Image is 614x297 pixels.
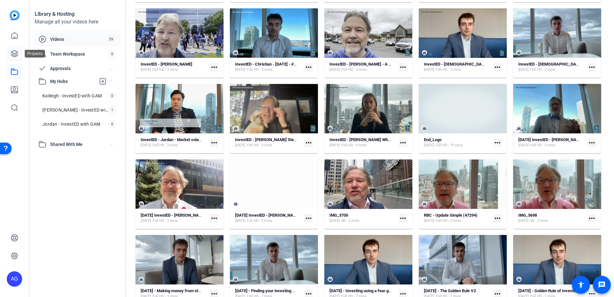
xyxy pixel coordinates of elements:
[153,143,178,148] span: Full HD - 3 mins
[210,63,218,71] mat-icon: more_horiz
[141,213,207,223] a: [DATE] InvestED - [PERSON_NAME] Intro video - Copy[DATE]Full HD - 2 mins
[424,67,434,72] span: [DATE]
[235,213,321,218] strong: [DATE] InvestED - [PERSON_NAME] Intro video
[424,62,491,72] a: InvestED - [DEMOGRAPHIC_DATA] Investing using a fear gauge[DATE]Full HD - 3 mins
[10,10,20,20] img: blue-gradient.svg
[247,67,272,72] span: Full HD - 3 mins
[141,137,232,142] strong: InvestED - Jordan - Market volatility in context V1
[247,218,272,223] span: Full HD - 2 mins
[329,67,340,72] span: [DATE]
[530,218,548,223] span: 4K - 2 mins
[329,62,396,72] a: InvestED - [PERSON_NAME] - A global appetite [DATE][DATE]Full HD - 3 mins
[141,62,207,72] a: InvestED - [PERSON_NAME][DATE]Full HD - 3 mins
[108,121,116,128] span: 0
[153,67,178,72] span: Full HD - 3 mins
[436,143,463,148] span: Full HD - 19 secs
[235,67,245,72] span: [DATE]
[235,213,302,223] a: [DATE] InvestED - [PERSON_NAME] Intro video[DATE]Full HD - 2 mins
[588,139,596,147] mat-icon: more_horiz
[25,50,45,58] div: Projects
[329,218,340,223] span: [DATE]
[424,143,434,148] span: [DATE]
[304,214,313,222] mat-icon: more_horiz
[518,137,585,148] a: [DATE] InvestED - [PERSON_NAME][DATE][DATE]Full HD - 3 mins
[598,281,606,289] mat-icon: message
[304,63,313,71] mat-icon: more_horiz
[42,121,101,127] span: Jordan - InvestED with GAM
[436,218,461,223] span: Full HD - 2 mins
[141,213,240,218] strong: [DATE] InvestED - [PERSON_NAME] Intro video - Copy
[50,36,106,42] span: Videos
[235,143,245,148] span: [DATE]
[399,139,407,147] mat-icon: more_horiz
[518,67,529,72] span: [DATE]
[399,214,407,222] mat-icon: more_horiz
[518,213,537,218] strong: IMG_3698
[141,288,207,293] strong: [DATE] - Making money from stocks
[108,50,116,58] span: 0
[235,218,245,223] span: [DATE]
[329,137,396,148] a: InvestED - [PERSON_NAME] What is a Tariff? - V3[DATE]Full HD - 5 mins
[153,218,178,223] span: Full HD - 2 mins
[108,106,116,113] span: 1
[341,67,367,72] span: Full HD - 3 mins
[35,62,120,75] mat-expansion-panel-header: Approvals
[518,288,579,293] strong: [DATE] - Golden Rule of Investing
[42,107,108,113] span: [PERSON_NAME] - InvestED with GAM
[518,143,529,148] span: [DATE]
[35,18,120,26] div: Manage all your videos here
[210,139,218,147] mat-icon: more_horiz
[577,281,585,289] mat-icon: accessibility
[50,78,96,85] span: My Hubs
[35,75,120,88] mat-expansion-panel-header: My Hubs
[329,143,340,148] span: [DATE]
[235,288,312,293] strong: [DATE] - Finding your investing sweet spot
[436,67,461,72] span: Full HD - 3 mins
[141,218,151,223] span: [DATE]
[39,89,120,102] a: Kaileigh - InvestED with GAM0
[235,62,302,72] a: InvestED - Christian - [DATE] - #5 - Should I invest in Canadian housing or stocks[DATE]Full HD -...
[50,51,108,57] span: Team Workspace
[424,288,476,293] strong: [DATE] - The Golden Rule V2
[424,137,491,148] a: End_Logo[DATE]Full HD - 19 secs
[141,67,151,72] span: [DATE]
[235,62,383,67] strong: InvestED - Christian - [DATE] - #5 - Should I invest in Canadian housing or stocks
[424,62,541,67] strong: InvestED - [DEMOGRAPHIC_DATA] Investing using a fear gauge
[141,137,207,148] a: InvestED - Jordan - Market volatility in context V1[DATE]Full HD - 3 mins
[210,214,218,222] mat-icon: more_horiz
[493,63,502,71] mat-icon: more_horiz
[141,143,151,148] span: [DATE]
[42,93,102,99] span: Kaileigh - InvestED with GAM
[518,218,529,223] span: [DATE]
[235,137,302,148] a: InvestED - [PERSON_NAME] Steps to Smarter Investing[DATE]Full HD - 3 mins
[141,62,192,67] strong: InvestED - [PERSON_NAME]
[518,62,585,72] a: InvestED - [DEMOGRAPHIC_DATA] – Finding your investment sweet spot V2[DATE]Full HD - 2 mins
[399,63,407,71] mat-icon: more_horiz
[35,138,120,151] mat-expansion-panel-header: Shared With Me
[493,214,502,222] mat-icon: more_horiz
[106,36,116,43] span: 59
[304,139,313,147] mat-icon: more_horiz
[329,288,398,293] strong: [DATE] - Investing using a fear gauge
[530,143,556,148] span: Full HD - 3 mins
[530,67,556,72] span: Full HD - 2 mins
[50,141,110,148] span: Shared With Me
[424,218,434,223] span: [DATE]
[39,118,120,130] a: Jordan - InvestED with GAM0
[329,62,429,67] strong: InvestED - [PERSON_NAME] - A global appetite [DATE]
[493,139,502,147] mat-icon: more_horiz
[108,92,116,99] span: 0
[329,213,396,223] a: IMG_3700[DATE]4K - 3 mins
[518,137,596,142] strong: [DATE] InvestED - [PERSON_NAME][DATE]
[7,271,22,287] div: AG
[35,10,120,18] div: Library & Hosting
[518,213,585,223] a: IMG_3698[DATE]4K - 2 mins
[424,213,491,223] a: RBC - Update Simple (47294)[DATE]Full HD - 2 mins
[341,218,359,223] span: 4K - 3 mins
[424,213,478,218] strong: RBC - Update Simple (47294)
[235,137,337,142] strong: InvestED - [PERSON_NAME] Steps to Smarter Investing
[424,137,442,142] strong: End_Logo
[588,63,596,71] mat-icon: more_horiz
[247,143,272,148] span: Full HD - 3 mins
[329,213,348,218] strong: IMG_3700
